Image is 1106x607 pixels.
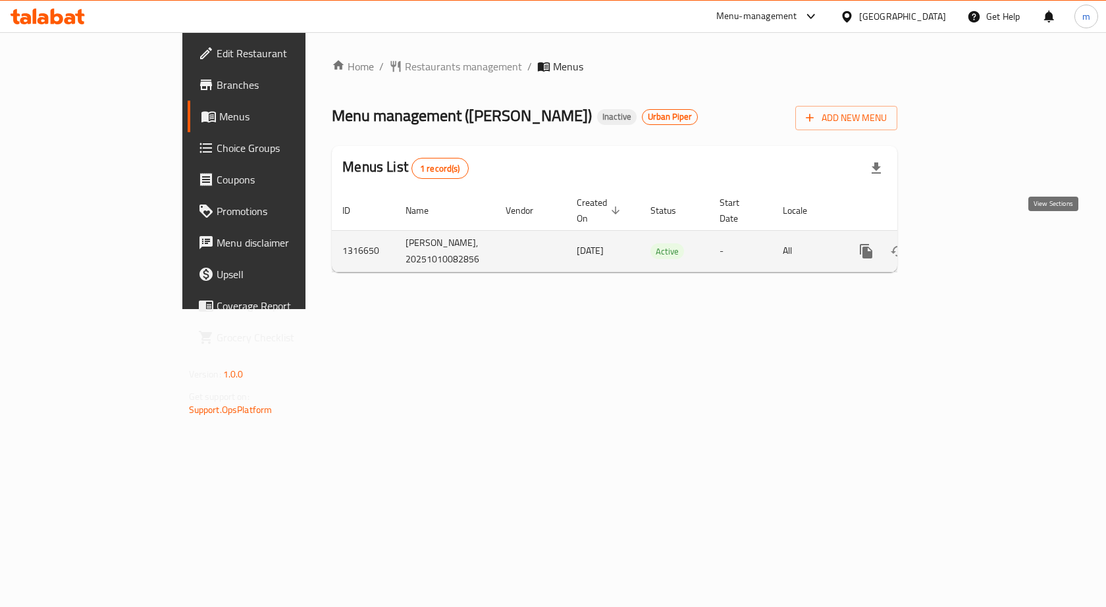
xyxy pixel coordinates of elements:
span: Vendor [506,203,550,218]
span: Menus [553,59,583,74]
td: - [709,230,772,272]
a: Upsell [188,258,367,290]
a: Promotions [188,195,367,227]
span: [DATE] [577,242,604,259]
span: 1.0.0 [223,366,244,383]
button: more [851,235,882,267]
nav: breadcrumb [332,59,897,74]
a: Coupons [188,164,367,195]
span: Coupons [217,172,357,187]
li: / [527,59,532,74]
td: All [772,230,840,272]
div: Inactive [597,109,637,125]
a: Support.OpsPlatform [189,401,273,418]
div: Export file [860,153,892,184]
span: Inactive [597,111,637,122]
span: ID [342,203,367,218]
li: / [379,59,384,74]
span: m [1082,9,1090,24]
a: Menu disclaimer [188,227,367,258]
span: Start Date [720,195,756,226]
table: enhanced table [332,191,987,272]
span: Branches [217,77,357,93]
a: Grocery Checklist [188,322,367,353]
span: Active [650,244,684,259]
span: Locale [783,203,824,218]
th: Actions [840,191,987,231]
span: Urban Piper [643,111,697,122]
a: Restaurants management [389,59,522,74]
span: Upsell [217,266,357,282]
button: Add New Menu [795,106,897,130]
span: Grocery Checklist [217,329,357,345]
button: Change Status [882,235,914,267]
h2: Menus List [342,157,468,179]
span: Edit Restaurant [217,45,357,61]
td: [PERSON_NAME], 20251010082856 [395,230,495,272]
span: Name [406,203,446,218]
div: [GEOGRAPHIC_DATA] [859,9,946,24]
a: Coverage Report [188,290,367,322]
span: Promotions [217,203,357,219]
a: Choice Groups [188,132,367,164]
span: Choice Groups [217,140,357,156]
span: Add New Menu [806,110,887,126]
span: Status [650,203,693,218]
span: 1 record(s) [412,162,468,175]
span: Menu management ( [PERSON_NAME] ) [332,101,592,130]
a: Menus [188,101,367,132]
span: Coverage Report [217,298,357,314]
a: Branches [188,69,367,101]
span: Version: [189,366,221,383]
a: Edit Restaurant [188,37,367,69]
span: Menu disclaimer [217,235,357,251]
span: Menus [219,109,357,124]
span: Get support on: [189,388,250,405]
span: Created On [577,195,624,226]
div: Menu-management [716,9,797,24]
span: Restaurants management [405,59,522,74]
